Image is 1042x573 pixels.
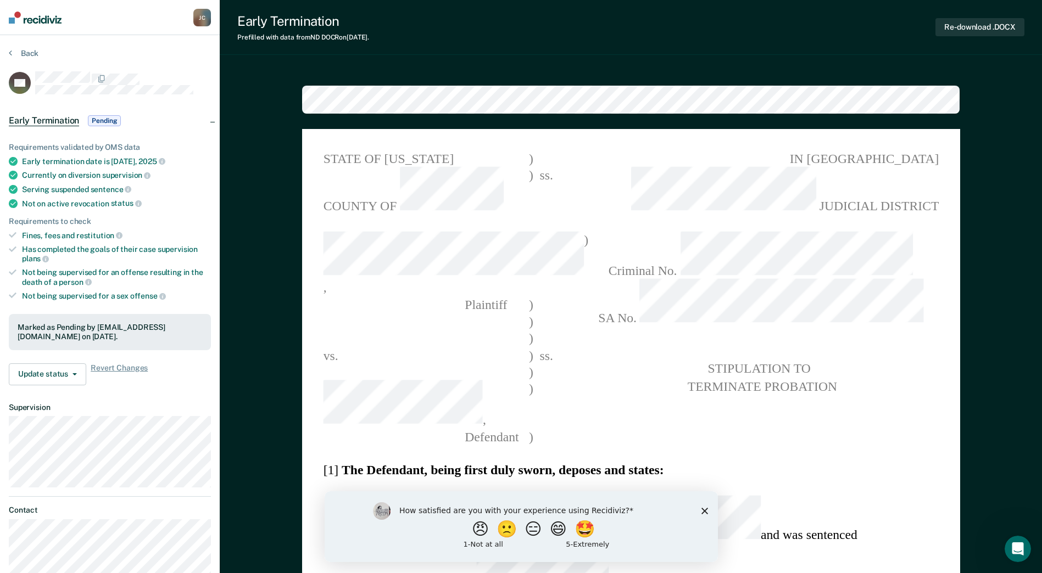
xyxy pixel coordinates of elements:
span: 2025 [138,157,165,166]
span: Criminal No. [583,232,939,279]
span: Defendant [323,429,519,443]
span: person [59,278,91,286]
span: STATE OF [US_STATE] [323,150,528,167]
span: SA No. [583,279,939,327]
span: Plaintiff [323,297,507,312]
div: Early termination date is [DATE], [22,156,211,166]
span: , [323,380,528,428]
span: status [111,199,142,207]
div: Fines, fees and [22,231,211,240]
span: ) [529,347,533,364]
dt: Supervision [9,403,211,412]
button: Back [9,48,38,58]
img: Recidiviz [9,12,62,24]
dt: Contact [9,505,211,515]
span: , [323,232,584,296]
div: Not on active revocation [22,199,211,209]
span: ) [529,380,533,428]
span: COUNTY OF [323,167,528,215]
button: JC [193,9,211,26]
span: ) [529,330,533,347]
div: Prefilled with data from ND DOCR on [DATE] . [237,33,369,41]
div: Not being supervised for a sex [22,291,211,301]
span: ss. [533,347,559,364]
span: ) [529,363,533,380]
div: Requirements validated by OMS data [9,143,211,152]
section: [1] [323,462,939,479]
span: offense [130,291,166,300]
iframe: Intercom live chat [1005,536,1031,562]
span: Early Termination [9,115,79,126]
span: ) [529,150,533,167]
button: Re-download .DOCX [935,18,1024,36]
div: Not being supervised for an offense resulting in the death of a [22,268,211,286]
span: ) [529,167,533,215]
span: sentence [91,185,132,194]
span: vs. [323,348,338,362]
span: Revert Changes [91,363,148,385]
span: ) [529,428,533,445]
div: Has completed the goals of their case supervision [22,245,211,263]
div: Serving suspended [22,184,211,194]
pre: STIPULATION TO TERMINATE PROBATION [583,361,939,394]
span: ) [529,296,533,313]
span: ) [529,313,533,330]
span: Pending [88,115,121,126]
div: Currently on diversion [22,170,211,180]
div: Early Termination [237,13,369,29]
span: ss. [533,167,559,215]
div: Requirements to check [9,217,211,226]
button: Update status [9,363,86,385]
span: restitution [76,231,122,240]
span: supervision [102,171,151,179]
div: Marked as Pending by [EMAIL_ADDRESS][DOMAIN_NAME] on [DATE]. [18,323,202,341]
span: plans [22,254,49,263]
span: IN [GEOGRAPHIC_DATA] [583,150,939,167]
div: J C [193,9,211,26]
span: JUDICIAL DISTRICT [583,167,939,215]
strong: The Defendant, being first duly sworn, deposes and states: [342,463,664,477]
iframe: Survey by Kim from Recidiviz [325,491,718,562]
